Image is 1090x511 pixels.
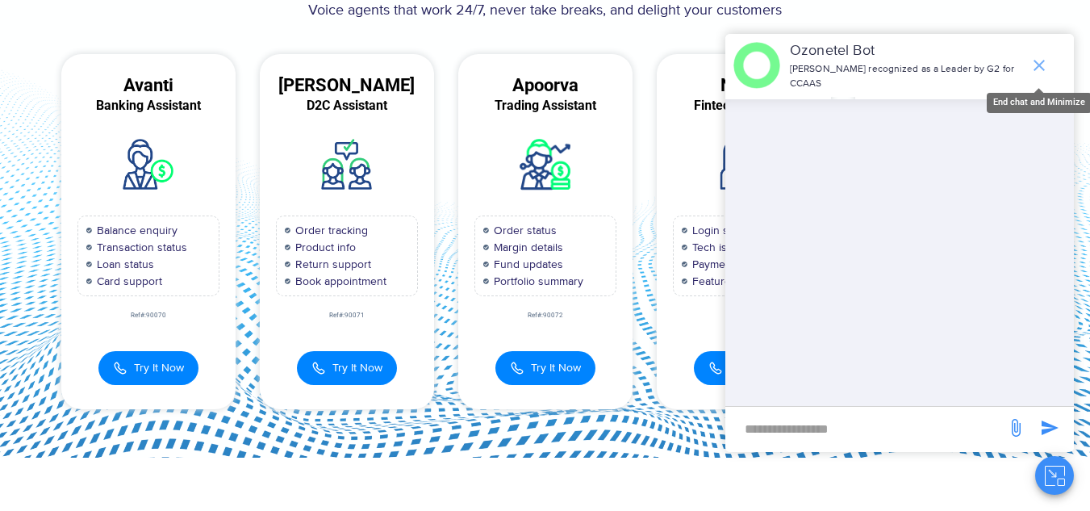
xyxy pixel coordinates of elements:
[458,98,633,113] div: Trading Assistant
[458,78,633,93] div: Apoorva
[708,359,723,377] img: Call Icon
[657,312,831,319] div: Ref#:90073
[733,42,780,89] img: header
[113,359,127,377] img: Call Icon
[688,239,751,256] span: Tech issues
[790,62,1021,91] p: [PERSON_NAME] recognized as a Leader by G2 for CCAAS
[688,256,768,273] span: Payment status
[657,98,831,113] div: Fintech Assistant
[61,312,236,319] div: Ref#:90070
[1000,412,1032,444] span: send message
[790,40,1021,62] p: Ozonetel Bot
[93,222,177,239] span: Balance enquiry
[688,222,762,239] span: Login support
[93,239,187,256] span: Transaction status
[93,256,154,273] span: Loan status
[61,78,236,93] div: Avanti
[260,312,434,319] div: Ref#:90071
[291,222,368,239] span: Order tracking
[458,312,633,319] div: Ref#:90072
[1034,412,1066,444] span: send message
[134,359,184,376] span: Try It Now
[1035,456,1074,495] button: Close chat
[531,359,581,376] span: Try It Now
[495,351,595,385] button: Try It Now
[98,351,198,385] button: Try It Now
[657,78,831,93] div: Nisha
[260,78,434,93] div: [PERSON_NAME]
[61,98,236,113] div: Banking Assistant
[93,273,162,290] span: Card support
[291,239,356,256] span: Product info
[733,415,998,444] div: new-msg-input
[1023,49,1055,82] span: end chat or minimize
[332,359,382,376] span: Try It Now
[260,98,434,113] div: D2C Assistant
[490,222,557,239] span: Order status
[291,273,386,290] span: Book appointment
[510,359,524,377] img: Call Icon
[490,273,583,290] span: Portfolio summary
[694,351,794,385] button: Try It Now
[490,239,563,256] span: Margin details
[490,256,563,273] span: Fund updates
[291,256,371,273] span: Return support
[311,359,326,377] img: Call Icon
[688,273,762,290] span: Feature guide
[297,351,397,385] button: Try It Now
